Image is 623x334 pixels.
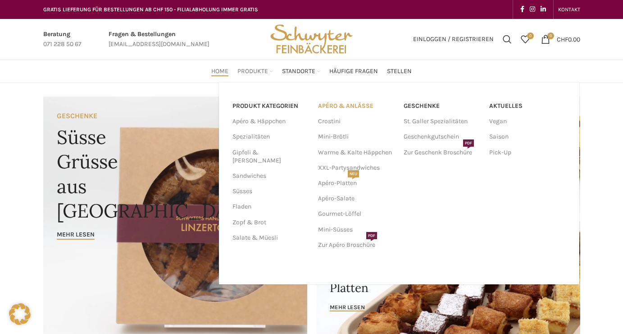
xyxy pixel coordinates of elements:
a: Einloggen / Registrieren [409,30,498,48]
span: Stellen [387,67,412,76]
span: CHF [557,35,568,43]
span: Home [211,67,228,76]
span: GRATIS LIEFERUNG FÜR BESTELLUNGEN AB CHF 150 - FILIALABHOLUNG IMMER GRATIS [43,6,258,13]
div: Main navigation [39,62,585,80]
span: NEU [348,170,359,177]
a: Produkte [237,62,273,80]
a: Gipfeli & [PERSON_NAME] [232,145,307,168]
a: Standorte [282,62,320,80]
a: Mini-Brötli [318,129,395,144]
a: St. Galler Spezialitäten [404,114,480,129]
a: Apéro-PlattenNEU [318,176,395,191]
div: Secondary navigation [554,0,585,19]
a: Süsses [232,184,307,199]
span: PDF [366,232,377,239]
a: Gourmet-Löffel [318,206,395,222]
span: Standorte [282,67,315,76]
a: Pick-Up [489,145,566,160]
a: Stellen [387,62,412,80]
a: Infobox link [43,29,82,50]
a: Linkedin social link [538,3,549,16]
a: Warme & Kalte Häppchen [318,145,395,160]
a: Aktuelles [489,98,566,114]
a: Sandwiches [232,168,307,184]
a: 0 CHF0.00 [537,30,585,48]
a: Suchen [498,30,516,48]
span: PDF [463,139,474,147]
a: Home [211,62,228,80]
a: XXL-Partysandwiches [318,160,395,176]
a: Site logo [267,35,355,42]
span: KONTAKT [558,6,580,13]
a: Saison [489,129,566,144]
a: Vegan [489,114,566,129]
span: Häufige Fragen [329,67,378,76]
a: PRODUKT KATEGORIEN [232,98,307,114]
span: Einloggen / Registrieren [413,36,494,42]
a: Geschenkgutschein [404,129,480,144]
span: 0 [547,32,554,39]
a: Mini-Süsses [318,222,395,237]
a: Häufige Fragen [329,62,378,80]
a: Apéro-Salate [318,191,395,206]
a: Zopf & Brot [232,215,307,230]
a: Crostini [318,114,395,129]
a: Fladen [232,199,307,214]
a: Facebook social link [518,3,527,16]
a: Salate & Müesli [232,230,307,246]
a: Infobox link [109,29,209,50]
span: Produkte [237,67,268,76]
a: Geschenke [404,98,480,114]
a: Zur Apéro BroschürePDF [318,237,395,253]
a: Spezialitäten [232,129,307,144]
a: Apéro & Häppchen [232,114,307,129]
div: Meine Wunschliste [516,30,534,48]
a: APÉRO & ANLÄSSE [318,98,395,114]
a: 0 [516,30,534,48]
a: Zur Geschenk BroschürePDF [404,145,480,160]
a: KONTAKT [558,0,580,19]
span: 0 [527,32,534,39]
bdi: 0.00 [557,35,580,43]
img: Bäckerei Schwyter [267,19,355,60]
a: Instagram social link [527,3,538,16]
